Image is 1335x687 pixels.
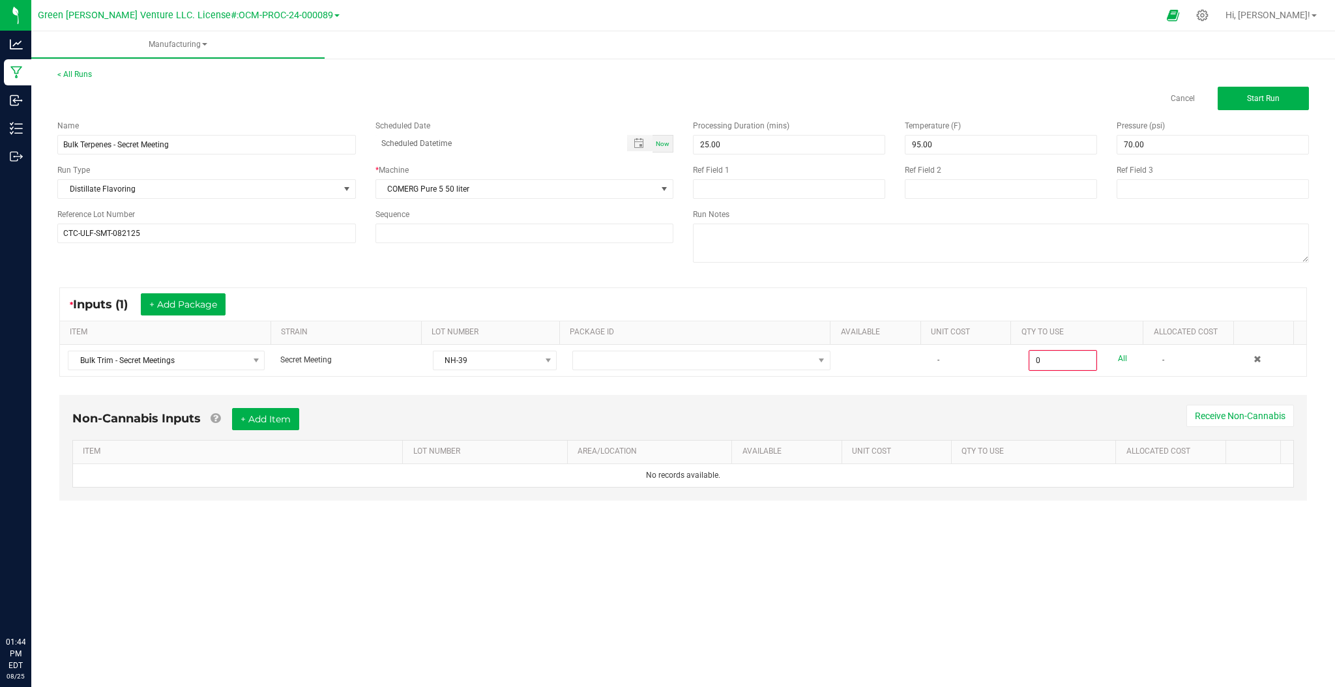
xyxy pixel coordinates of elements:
a: AVAILABLESortable [841,327,916,338]
span: COMERG Pure 5 50 liter [376,180,657,198]
iframe: Resource center unread badge [38,581,54,596]
span: Inputs (1) [73,297,141,312]
button: + Add Item [232,408,299,430]
span: Scheduled Date [375,121,430,130]
a: PACKAGE IDSortable [570,327,825,338]
input: Scheduled Datetime [375,135,614,151]
span: Temperature (F) [905,121,961,130]
a: Sortable [1236,446,1276,457]
span: Run Notes [693,210,729,219]
a: Sortable [1244,327,1289,338]
button: + Add Package [141,293,226,315]
a: LOT NUMBERSortable [432,327,555,338]
p: 08/25 [6,671,25,681]
a: Cancel [1171,93,1195,104]
a: Add Non-Cannabis items that were also consumed in the run (e.g. gloves and packaging); Also add N... [211,411,220,426]
a: Allocated CostSortable [1126,446,1221,457]
span: Sequence [375,210,409,219]
button: Receive Non-Cannabis [1186,405,1294,427]
span: Distillate Flavoring [58,180,339,198]
span: Bulk Trim - Secret Meetings [68,351,248,370]
a: Manufacturing [31,31,325,59]
inline-svg: Inventory [10,122,23,135]
a: STRAINSortable [281,327,416,338]
inline-svg: Analytics [10,38,23,51]
span: Reference Lot Number [57,210,135,219]
a: ITEMSortable [83,446,397,457]
a: AREA/LOCATIONSortable [578,446,727,457]
button: Start Run [1218,87,1309,110]
a: Unit CostSortable [931,327,1006,338]
span: Open Ecommerce Menu [1158,3,1188,28]
iframe: Resource center [13,583,52,622]
div: Manage settings [1194,9,1210,22]
span: Hi, [PERSON_NAME]! [1225,10,1310,20]
p: 01:44 PM EDT [6,636,25,671]
span: - [937,355,939,364]
a: Allocated CostSortable [1154,327,1229,338]
span: Now [656,140,669,147]
span: Run Type [57,164,90,176]
span: Manufacturing [31,39,325,50]
span: Pressure (psi) [1117,121,1165,130]
span: Processing Duration (mins) [693,121,789,130]
span: - [1162,355,1164,364]
a: QTY TO USESortable [961,446,1111,457]
span: Machine [379,166,409,175]
span: Secret Meeting [280,355,332,364]
a: All [1118,350,1127,368]
a: QTY TO USESortable [1021,327,1138,338]
span: NO DATA FOUND [572,351,830,370]
span: Green [PERSON_NAME] Venture LLC. License#:OCM-PROC-24-000089 [38,10,333,21]
a: ITEMSortable [70,327,265,338]
span: NH-39 [433,351,540,370]
inline-svg: Outbound [10,150,23,163]
inline-svg: Inbound [10,94,23,107]
span: Non-Cannabis Inputs [72,411,201,426]
a: < All Runs [57,70,92,79]
inline-svg: Manufacturing [10,66,23,79]
span: Toggle popup [627,135,653,151]
span: Name [57,121,79,130]
span: Start Run [1247,94,1280,103]
span: Ref Field 2 [905,166,941,175]
a: Unit CostSortable [852,446,946,457]
a: LOT NUMBERSortable [413,446,563,457]
td: No records available. [73,464,1293,487]
span: Ref Field 1 [693,166,729,175]
a: AVAILABLESortable [742,446,837,457]
span: Ref Field 3 [1117,166,1153,175]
